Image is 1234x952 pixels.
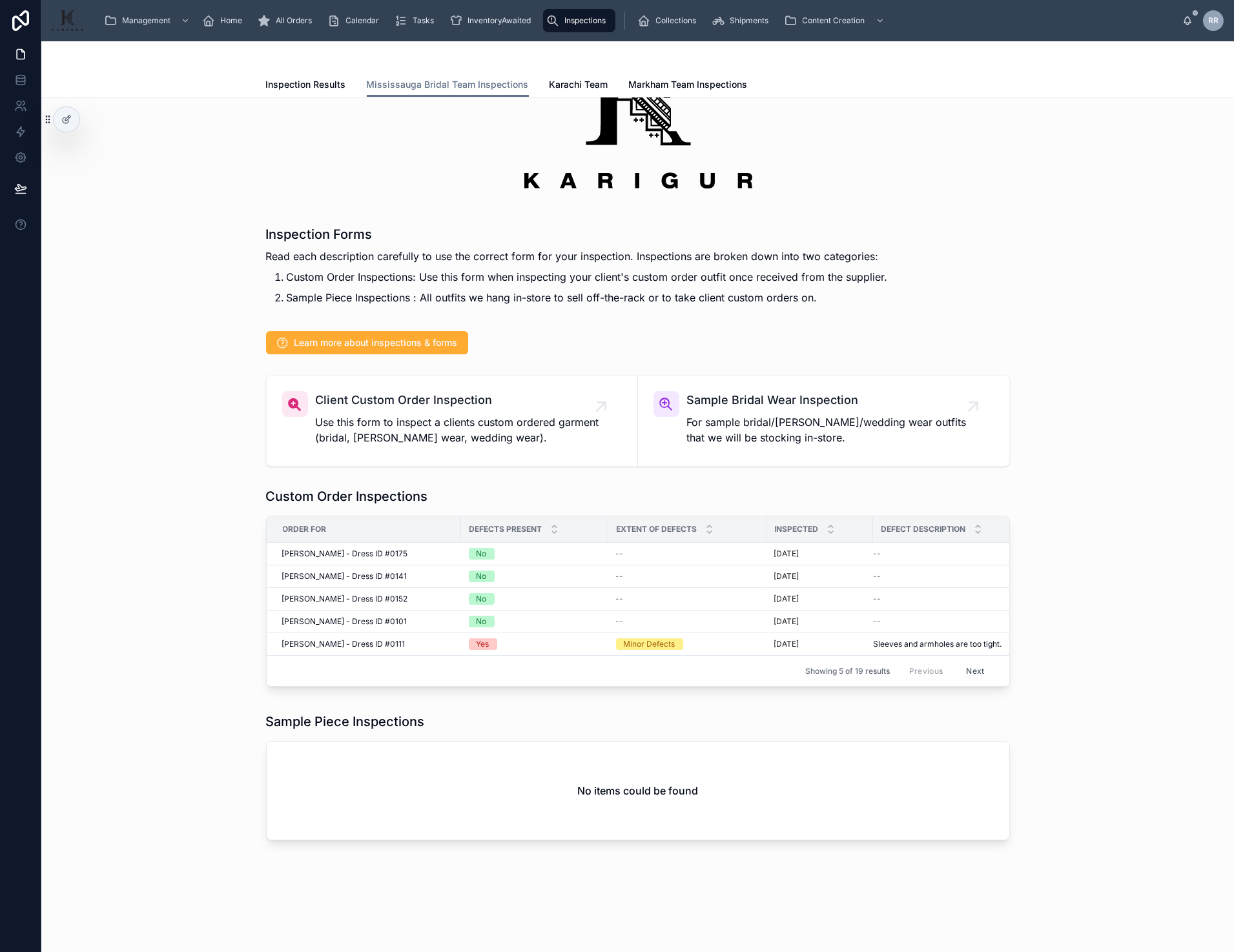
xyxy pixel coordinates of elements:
[282,549,453,559] a: [PERSON_NAME] - Dress ID #0175
[634,9,706,32] a: Collections
[469,571,601,582] a: No
[550,73,608,99] a: Karachi Team
[469,616,601,627] a: No
[282,594,408,604] span: [PERSON_NAME] - Dress ID #0152
[477,616,487,627] div: No
[477,638,489,650] div: Yes
[874,616,1002,627] a: --
[616,638,759,650] a: Minor Defects
[266,713,425,731] h1: Sample Piece Inspections
[775,524,819,534] span: Inspected
[469,593,601,605] a: No
[774,571,799,582] p: [DATE]
[577,783,698,798] h2: No items could be found
[282,571,407,582] span: [PERSON_NAME] - Dress ID #0141
[282,571,453,582] a: [PERSON_NAME] - Dress ID #0141
[774,616,865,627] a: [DATE]
[708,9,778,32] a: Shipments
[266,487,428,505] h1: Custom Order Inspections
[687,414,973,445] p: For sample bridal/[PERSON_NAME]/wedding wear outfits that we will be stocking in-store.
[266,225,888,243] h1: Inspection Forms
[477,571,487,582] div: No
[803,15,865,26] span: Content Creation
[638,376,1009,466] a: Sample Bridal Wear InspectionFor sample bridal/[PERSON_NAME]/wedding wear outfits that we will be...
[616,549,624,559] span: --
[282,594,453,604] a: [PERSON_NAME] - Dress ID #0152
[774,616,799,627] p: [DATE]
[469,638,601,650] a: Yes
[687,391,973,409] span: Sample Bridal Wear Inspection
[477,548,487,560] div: No
[616,616,624,627] span: --
[346,15,380,26] span: Calendar
[874,549,1002,559] a: --
[624,638,675,650] div: Minor Defects
[283,524,327,534] span: Order For
[282,616,407,627] span: [PERSON_NAME] - Dress ID #0101
[730,15,769,26] span: Shipments
[617,524,697,534] span: Extent of Defects
[774,571,865,582] a: [DATE]
[616,594,759,604] a: --
[543,9,615,32] a: Inspections
[874,594,1002,604] a: --
[282,639,453,649] a: [PERSON_NAME] - Dress ID #0111
[1208,15,1219,26] span: RR
[774,639,799,649] p: [DATE]
[774,594,865,604] a: [DATE]
[477,593,487,605] div: No
[874,549,881,559] span: --
[282,616,453,627] a: [PERSON_NAME] - Dress ID #0101
[199,9,252,32] a: Home
[656,15,697,26] span: Collections
[781,9,891,32] a: Content Creation
[616,571,759,582] a: --
[267,376,638,466] a: Client Custom Order InspectionUse this form to inspect a clients custom ordered garment (bridal, ...
[629,73,748,99] a: Markham Team Inspections
[413,15,435,26] span: Tasks
[100,9,196,32] a: Management
[565,15,606,26] span: Inspections
[316,391,601,409] span: Client Custom Order Inspection
[324,9,389,32] a: Calendar
[287,290,888,305] p: Sample Piece Inspections : All outfits we hang in-store to sell off-the-rack or to take client cu...
[774,639,865,649] a: [DATE]
[282,549,408,559] span: [PERSON_NAME] - Dress ID #0175
[874,571,1002,582] a: --
[367,78,529,91] span: Mississauga Bridal Team Inspections
[122,15,170,26] span: Management
[550,78,608,91] span: Karachi Team
[874,594,881,604] span: --
[52,10,83,31] img: App logo
[266,331,468,354] button: Learn more about inspections & forms
[774,549,865,559] a: [DATE]
[616,549,759,559] a: --
[469,524,542,534] span: Defects Present
[805,666,890,676] span: Showing 5 of 19 results
[881,524,966,534] span: Defect Description
[266,78,346,91] span: Inspection Results
[774,594,799,604] p: [DATE]
[874,571,881,582] span: --
[254,9,322,32] a: All Orders
[316,414,601,445] p: Use this form to inspect a clients custom ordered garment (bridal, [PERSON_NAME] wear, wedding we...
[446,9,540,32] a: InventoryAwaited
[522,37,754,189] img: 15096-Karigur-Logo.png
[616,571,624,582] span: --
[266,73,346,99] a: Inspection Results
[94,6,1182,35] div: scrollable content
[266,248,888,264] p: Read each description carefully to use the correct form for your inspection. Inspections are brok...
[287,269,888,285] p: Custom Order Inspections: Use this form when inspecting your client's custom order outfit once re...
[276,15,313,26] span: All Orders
[874,639,1002,649] a: Sleeves and armholes are too tight.
[874,616,881,627] span: --
[616,616,759,627] a: --
[294,336,458,349] span: Learn more about inspections & forms
[468,15,531,26] span: InventoryAwaited
[616,594,624,604] span: --
[221,15,243,26] span: Home
[282,639,406,649] span: [PERSON_NAME] - Dress ID #0111
[391,9,444,32] a: Tasks
[469,548,601,560] a: No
